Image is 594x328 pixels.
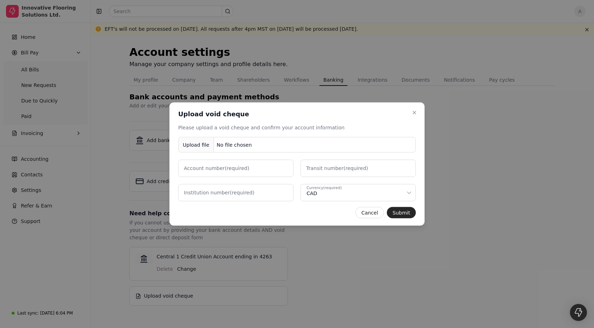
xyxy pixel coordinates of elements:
label: Institution number (required) [184,189,255,197]
button: Cancel [355,207,384,218]
div: Please upload a void cheque and confirm your account information [178,124,416,131]
h2: Upload void cheque [178,110,249,118]
div: Currency (required) [307,185,342,191]
label: Account number (required) [184,165,249,172]
button: Upload fileNo file chosen [178,137,416,153]
label: Transit number (required) [306,165,368,172]
button: Submit [387,207,416,218]
div: Upload file [179,137,214,153]
div: No file chosen [214,138,255,151]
